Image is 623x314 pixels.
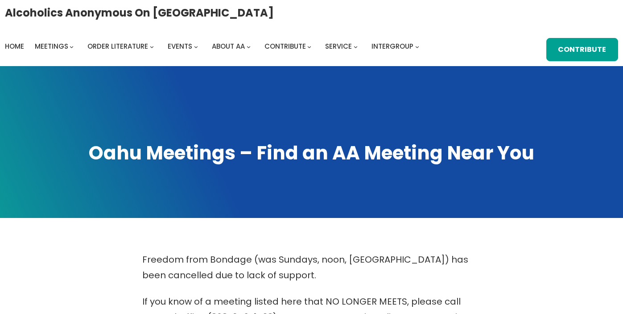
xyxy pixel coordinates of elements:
[307,44,311,48] button: Contribute submenu
[35,42,68,51] span: Meetings
[9,140,614,166] h1: Oahu Meetings – Find an AA Meeting Near You
[168,42,192,51] span: Events
[212,42,245,51] span: About AA
[150,44,154,48] button: Order Literature submenu
[371,40,413,53] a: Intergroup
[325,42,352,51] span: Service
[194,44,198,48] button: Events submenu
[142,252,481,283] p: Freedom from Bondage (was Sundays, noon, [GEOGRAPHIC_DATA]) has been cancelled due to lack of sup...
[5,40,422,53] nav: Intergroup
[371,42,413,51] span: Intergroup
[264,42,306,51] span: Contribute
[5,40,24,53] a: Home
[70,44,74,48] button: Meetings submenu
[325,40,352,53] a: Service
[247,44,251,48] button: About AA submenu
[168,40,192,53] a: Events
[415,44,419,48] button: Intergroup submenu
[264,40,306,53] a: Contribute
[212,40,245,53] a: About AA
[87,42,148,51] span: Order Literature
[5,3,274,22] a: Alcoholics Anonymous on [GEOGRAPHIC_DATA]
[35,40,68,53] a: Meetings
[354,44,358,48] button: Service submenu
[546,38,619,61] a: Contribute
[5,42,24,51] span: Home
